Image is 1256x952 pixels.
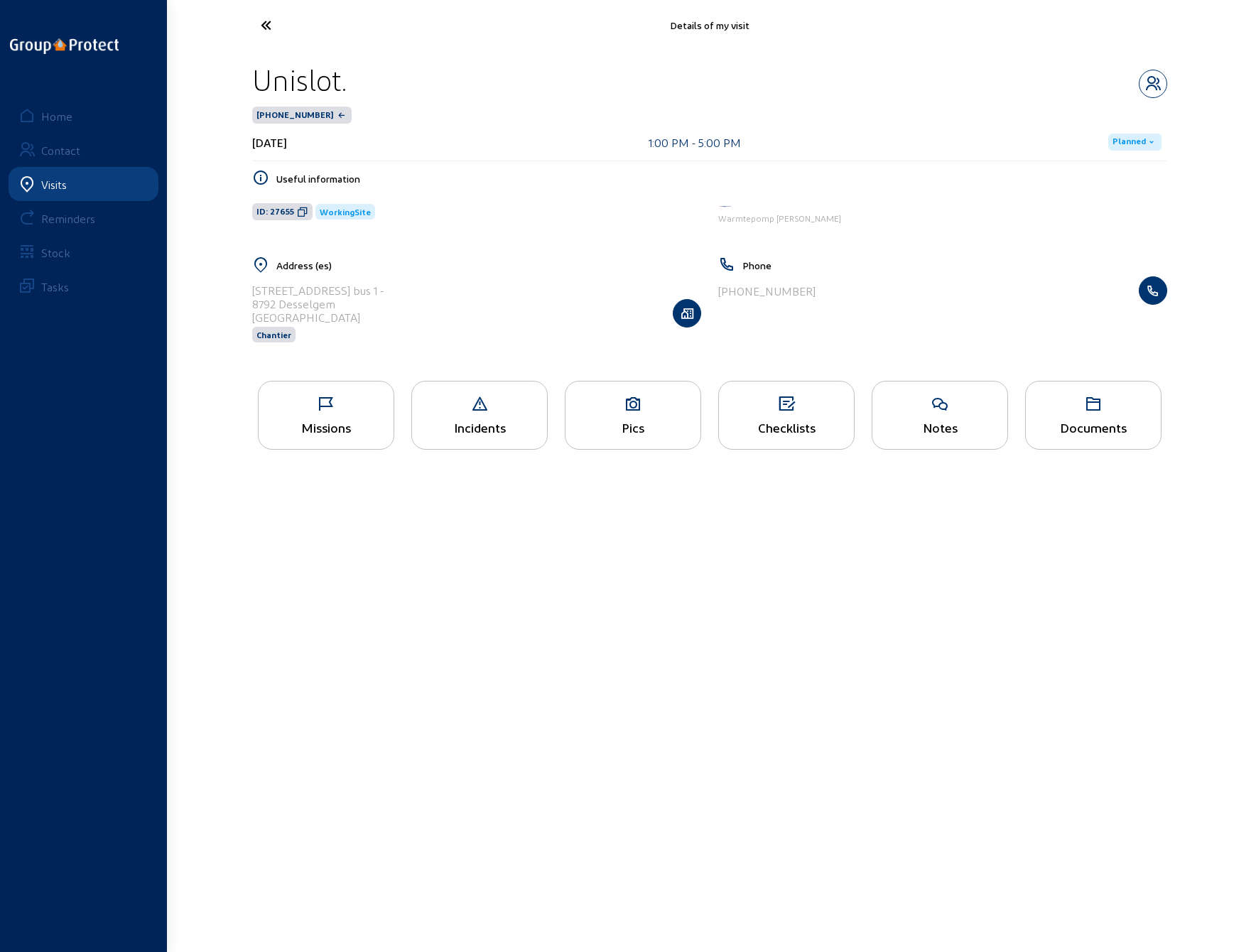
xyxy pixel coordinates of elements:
[320,207,371,217] span: WorkingSite
[412,420,547,435] div: Incidents
[256,330,291,340] span: Chantier
[41,246,70,259] div: Stock
[252,310,384,324] div: [GEOGRAPHIC_DATA]
[41,280,69,293] div: Tasks
[742,259,1167,271] h5: Phone
[252,297,384,310] div: 8792 Desselgem
[276,259,701,271] h5: Address (es)
[9,201,158,235] a: Reminders
[256,109,333,121] span: [PHONE_NUMBER]
[41,144,80,157] div: Contact
[718,284,816,298] div: [PHONE_NUMBER]
[397,19,1022,31] div: Details of my visit
[565,420,700,435] div: Pics
[276,173,1167,185] h5: Useful information
[718,213,841,223] span: Warmtepomp [PERSON_NAME]
[41,212,95,225] div: Reminders
[1026,420,1161,435] div: Documents
[9,133,158,167] a: Contact
[252,62,347,98] div: Unislot.
[41,109,72,123] div: Home
[259,420,394,435] div: Missions
[9,269,158,303] a: Tasks
[9,235,158,269] a: Stock
[872,420,1007,435] div: Notes
[718,205,732,208] img: Energy Protect HVAC
[252,136,287,149] div: [DATE]
[252,283,384,297] div: [STREET_ADDRESS] bus 1 -
[9,99,158,133] a: Home
[10,38,119,54] img: logo-oneline.png
[9,167,158,201] a: Visits
[719,420,854,435] div: Checklists
[41,178,67,191] div: Visits
[256,206,294,217] span: ID: 27655
[1112,136,1146,148] span: Planned
[649,136,741,149] div: 1:00 PM - 5:00 PM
